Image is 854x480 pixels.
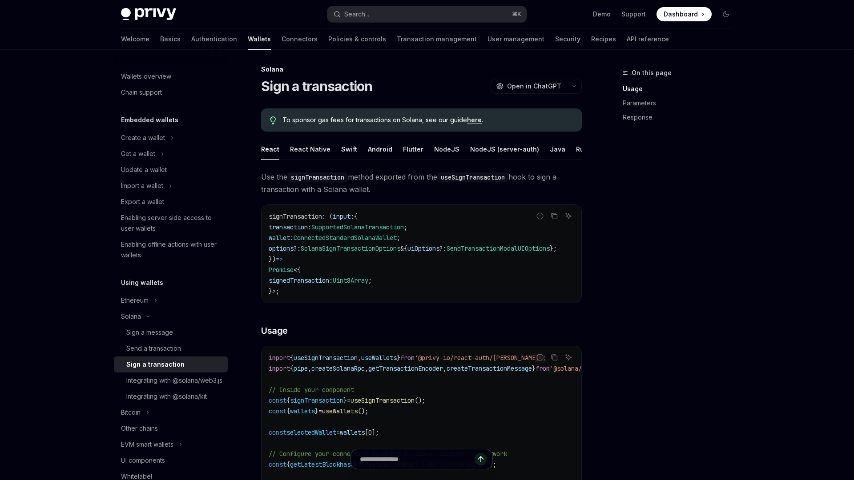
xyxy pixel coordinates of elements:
span: wallet [269,234,290,242]
a: Wallets overview [114,68,228,84]
span: : [329,276,333,284]
span: On this page [632,68,672,78]
span: getTransactionEncoder [368,364,443,372]
span: <{ [294,266,301,274]
a: User management [487,28,544,50]
div: NodeJS [434,139,459,160]
span: : [350,212,354,220]
span: from [400,354,415,362]
div: Solana [261,65,582,74]
span: ?: [294,244,301,252]
span: { [290,354,294,362]
a: Welcome [121,28,149,50]
button: Toggle Bitcoin section [114,404,228,420]
code: signTransaction [287,172,348,182]
span: transaction [269,223,308,231]
span: Usage [261,324,288,337]
h5: Using wallets [121,277,163,288]
span: createTransactionMessage [447,364,532,372]
span: { [354,212,358,220]
button: Open search [327,6,527,22]
span: const [269,428,286,436]
div: NodeJS (server-auth) [470,139,539,160]
div: UI components [121,455,165,466]
span: '@solana/kit' [550,364,596,372]
span: uiOptions [407,244,439,252]
span: }>; [269,287,279,295]
a: Sign a transaction [114,356,228,372]
a: Other chains [114,420,228,436]
button: Copy the contents from the code block [548,352,560,363]
span: const [269,407,286,415]
span: => [276,255,283,263]
div: Other chains [121,423,158,434]
a: Integrating with @solana/web3.js [114,372,228,388]
div: Chain support [121,87,162,98]
button: Toggle Import a wallet section [114,178,228,194]
span: Open in ChatGPT [507,82,561,91]
span: // Inside your component [269,386,354,394]
div: React Native [290,139,330,160]
a: Demo [593,10,611,19]
div: Create a wallet [121,132,165,143]
button: Report incorrect code [534,352,546,363]
span: useSignTransaction [350,396,415,404]
a: UI components [114,452,228,468]
span: (); [358,407,368,415]
a: Enabling offline actions with user wallets [114,236,228,263]
button: Toggle dark mode [719,7,733,21]
img: dark logo [121,8,176,20]
span: } [532,364,536,372]
span: selectedWallet [286,428,336,436]
div: Rust [576,139,590,160]
button: Toggle EVM smart wallets section [114,436,228,452]
button: Copy the contents from the code block [548,210,560,222]
a: Enabling server-side access to user wallets [114,210,228,236]
a: Policies & controls [328,28,386,50]
span: wallets [340,428,365,436]
input: Ask a question... [360,449,475,469]
span: ConnectedStandardSolanaWallet [294,234,397,242]
a: API reference [627,28,669,50]
h1: Sign a transaction [261,78,373,94]
span: import [269,354,290,362]
span: } [343,396,347,404]
a: Support [621,10,646,19]
div: Android [368,139,392,160]
span: useWallets [322,407,358,415]
a: Security [555,28,580,50]
span: Dashboard [664,10,698,19]
span: , [358,354,361,362]
div: Solana [121,311,141,322]
span: signedTransaction [269,276,329,284]
button: Toggle Ethereum section [114,292,228,308]
div: Sign a transaction [126,359,185,370]
button: Toggle Solana section [114,308,228,324]
button: Open in ChatGPT [491,79,567,94]
h5: Embedded wallets [121,115,178,125]
span: pipe [294,364,308,372]
span: : [308,223,311,231]
a: Usage [623,82,740,96]
span: SupportedSolanaTransaction [311,223,404,231]
span: ?: [439,244,447,252]
span: = [318,407,322,415]
span: { [404,244,407,252]
span: & [400,244,404,252]
button: Toggle Get a wallet section [114,146,228,162]
span: { [290,364,294,372]
a: Dashboard [657,7,712,21]
a: Basics [160,28,181,50]
span: : ( [322,212,333,220]
a: Chain support [114,84,228,100]
span: SolanaSignTransactionOptions [301,244,400,252]
a: Parameters [623,96,740,110]
code: useSignTransaction [437,172,508,182]
div: Update a wallet [121,164,167,175]
span: (); [415,396,425,404]
span: from [536,364,550,372]
span: } [315,407,318,415]
button: Toggle Create a wallet section [114,130,228,146]
span: { [286,396,290,404]
span: wallets [290,407,315,415]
